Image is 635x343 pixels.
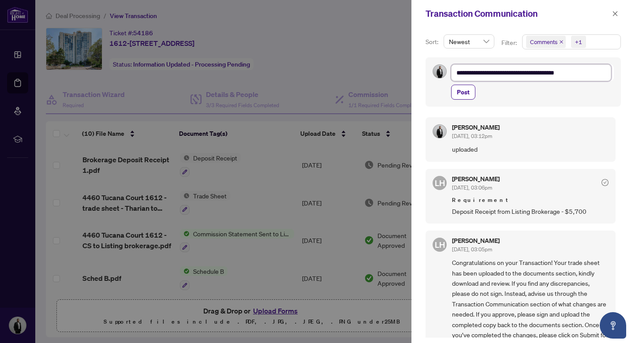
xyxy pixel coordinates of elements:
span: LH [435,177,445,189]
div: Transaction Communication [426,7,609,20]
span: Comments [530,37,557,46]
span: Comments [526,36,566,48]
span: Requirement [452,196,609,205]
div: +1 [575,37,582,46]
span: LH [435,239,445,251]
img: Profile Icon [433,65,446,78]
img: Profile Icon [433,125,446,138]
h5: [PERSON_NAME] [452,238,500,244]
p: Filter: [501,38,518,48]
span: Post [457,85,470,99]
span: [DATE], 03:06pm [452,184,492,191]
span: close [612,11,618,17]
span: [DATE], 03:12pm [452,133,492,139]
p: Sort: [426,37,440,47]
span: uploaded [452,144,609,154]
h5: [PERSON_NAME] [452,176,500,182]
span: [DATE], 03:05pm [452,246,492,253]
span: close [559,40,564,44]
button: Open asap [600,312,626,339]
span: Deposit Receipt from Listing Brokerage - $5,700 [452,206,609,216]
span: Newest [449,35,489,48]
h5: [PERSON_NAME] [452,124,500,130]
button: Post [451,85,475,100]
span: check-circle [601,179,609,186]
